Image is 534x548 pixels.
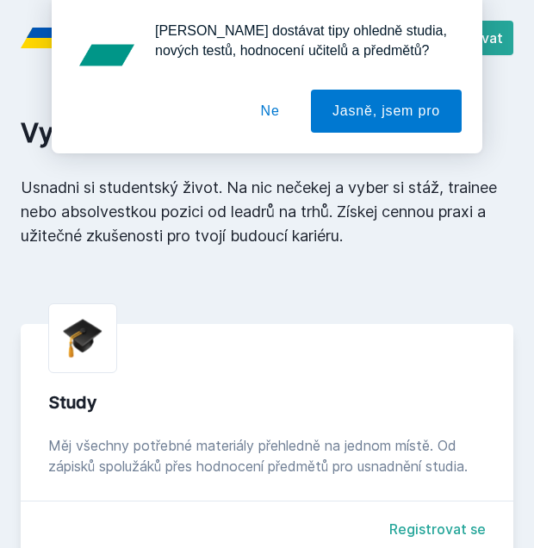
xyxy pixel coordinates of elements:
img: notification icon [72,21,141,90]
button: Jasně, jsem pro [311,90,462,133]
a: Registrovat se [389,519,486,539]
div: [PERSON_NAME] dostávat tipy ohledně studia, nových testů, hodnocení učitelů a předmětů? [141,21,462,60]
button: Ne [239,90,301,133]
img: graduation-cap.png [63,318,102,358]
div: Měj všechny potřebné materiály přehledně na jednom místě. Od zápisků spolužáků přes hodnocení pře... [48,435,486,476]
div: Study [48,390,486,414]
p: Usnadni si studentský život. Na nic nečekej a vyber si stáž, trainee nebo absolvestkou pozici od ... [21,176,513,248]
